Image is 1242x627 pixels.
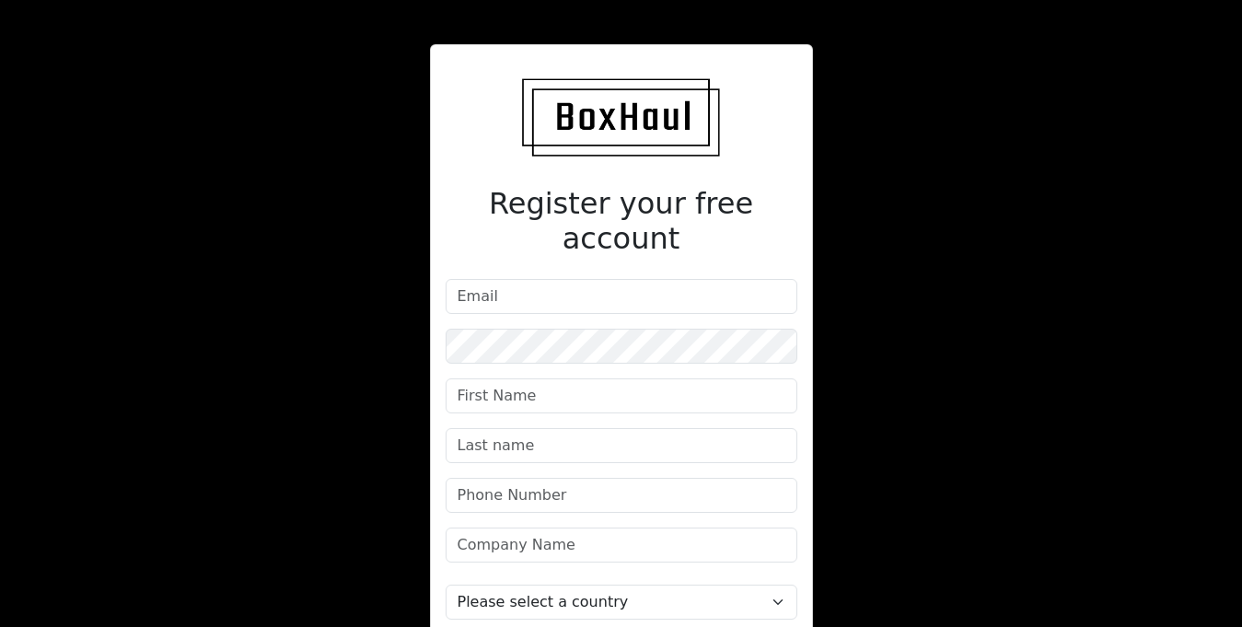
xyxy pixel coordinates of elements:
[446,279,797,314] input: Email
[522,78,719,157] img: BoxHaul
[446,378,797,413] input: First Name
[446,186,797,257] h2: Register your free account
[446,478,797,513] input: Phone Number
[446,528,797,563] input: Company Name
[446,585,797,620] select: Select a country
[446,428,797,463] input: Last name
